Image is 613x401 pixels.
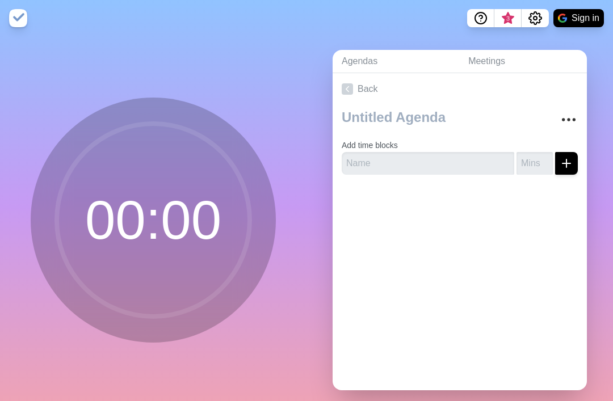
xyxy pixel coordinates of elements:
a: Meetings [459,50,587,73]
img: google logo [558,14,567,23]
a: Agendas [333,50,459,73]
button: Help [467,9,494,27]
img: timeblocks logo [9,9,27,27]
button: Sign in [553,9,604,27]
a: Back [333,73,587,105]
input: Name [342,152,514,175]
input: Mins [517,152,553,175]
button: Settings [522,9,549,27]
span: 3 [503,14,513,23]
label: Add time blocks [342,141,398,150]
button: What’s new [494,9,522,27]
button: More [557,108,580,131]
